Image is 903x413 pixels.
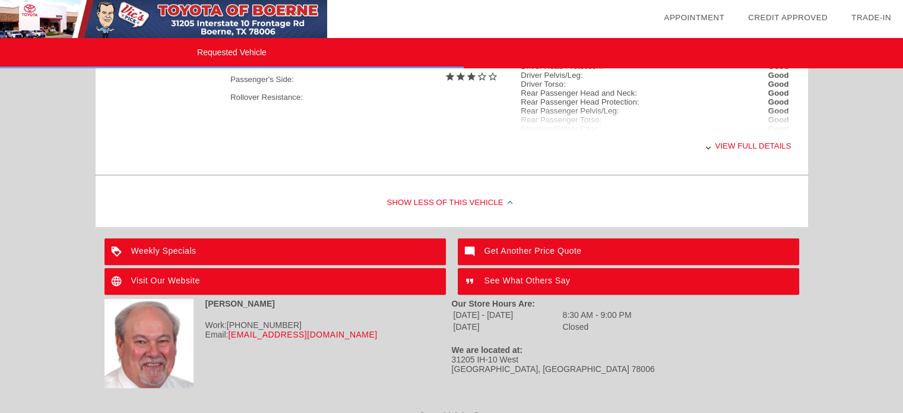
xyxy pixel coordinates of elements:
img: ic_format_quote_white_24dp_2x.png [458,268,484,295]
a: [EMAIL_ADDRESS][DOMAIN_NAME] [228,330,377,339]
a: Appointment [664,13,724,22]
strong: We are located at: [452,345,523,355]
strong: Good [768,106,789,115]
div: View full details [230,131,791,160]
span: [PHONE_NUMBER] [227,320,302,330]
a: Credit Approved [748,13,828,22]
div: Rear Passenger Head and Neck: [521,89,637,97]
div: Rollover Resistance: [230,89,498,106]
a: Visit Our Website [104,268,446,295]
a: Get Another Price Quote [458,238,799,265]
strong: [PERSON_NAME] [205,299,275,308]
div: Passenger's Side: [230,71,498,89]
div: Email: [104,330,452,339]
strong: Good [768,80,789,89]
strong: Good [768,89,789,97]
img: ic_loyalty_white_24dp_2x.png [104,238,131,265]
a: Weekly Specials [104,238,446,265]
div: Rear Passenger Pelvis/Leg: [521,106,619,115]
div: Rear Passenger Head Protection: [521,97,639,106]
strong: Our Store Hours Are: [452,299,535,308]
strong: Good [768,97,789,106]
div: Driver Torso: [521,80,565,89]
div: 31205 IH-10 West [GEOGRAPHIC_DATA], [GEOGRAPHIC_DATA] 78006 [452,355,799,374]
img: ic_language_white_24dp_2x.png [104,268,131,295]
div: Show Less of this Vehicle [96,179,808,227]
td: 8:30 AM - 9:00 PM [562,310,632,320]
a: Trade-In [851,13,891,22]
div: Work: [104,320,452,330]
td: [DATE] [453,321,561,332]
img: ic_mode_comment_white_24dp_2x.png [458,238,484,265]
td: [DATE] - [DATE] [453,310,561,320]
a: See What Others Say [458,268,799,295]
td: Closed [562,321,632,332]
